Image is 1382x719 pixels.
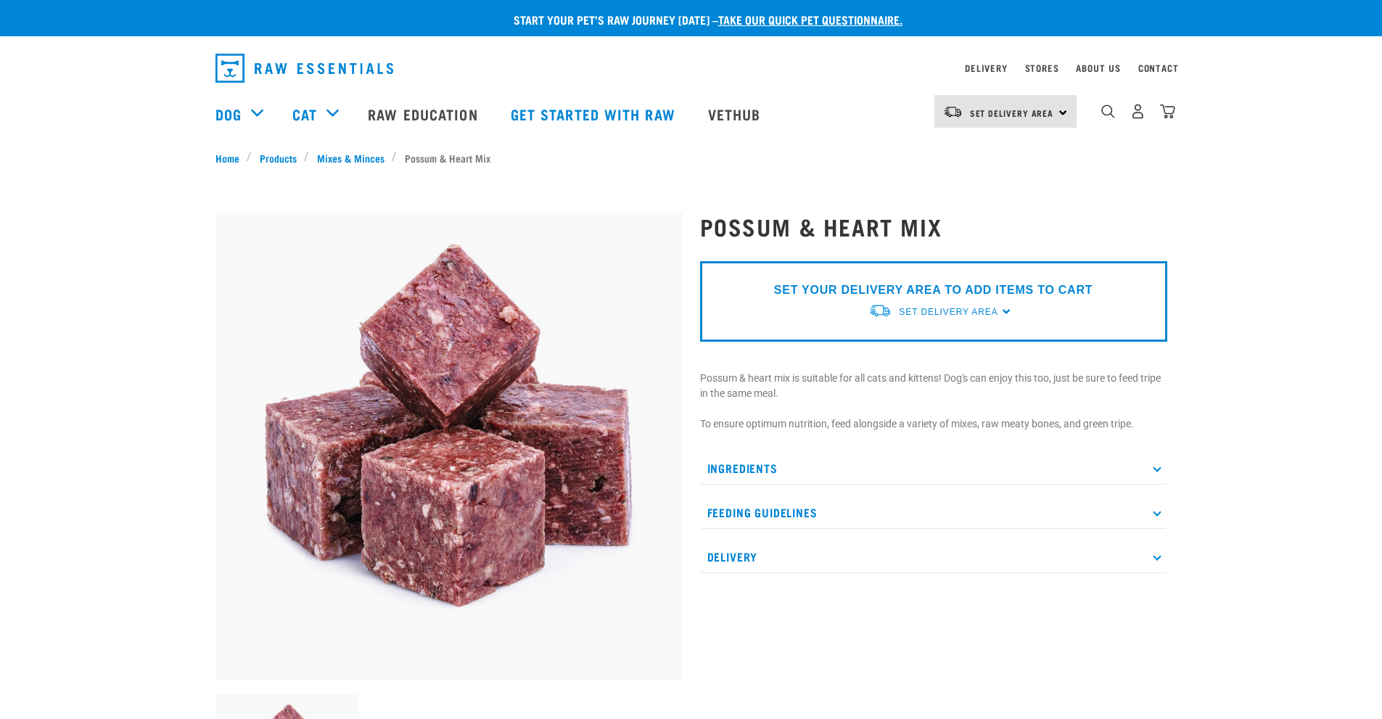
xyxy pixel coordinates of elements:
a: Vethub [694,85,779,143]
a: Products [252,150,304,165]
a: Get started with Raw [496,85,694,143]
span: Set Delivery Area [899,307,998,317]
a: Mixes & Minces [309,150,392,165]
nav: dropdown navigation [204,48,1179,89]
p: SET YOUR DELIVERY AREA TO ADD ITEMS TO CART [774,282,1093,299]
a: Dog [215,103,242,125]
nav: breadcrumbs [215,150,1167,165]
img: home-icon@2x.png [1160,104,1175,119]
p: Ingredients [700,452,1167,485]
img: van-moving.png [943,105,963,118]
a: Stores [1025,65,1059,70]
p: Possum & heart mix is suitable for all cats and kittens! Dog's can enjoy this too, just be sure t... [700,371,1167,432]
a: Raw Education [353,85,495,143]
p: Delivery [700,541,1167,573]
a: Contact [1138,65,1179,70]
img: van-moving.png [868,303,892,319]
img: home-icon-1@2x.png [1101,104,1115,118]
a: About Us [1076,65,1120,70]
a: take our quick pet questionnaire. [718,16,902,22]
p: Feeding Guidelines [700,496,1167,529]
img: Raw Essentials Logo [215,54,393,83]
a: Cat [292,103,317,125]
h1: Possum & Heart Mix [700,213,1167,239]
a: Delivery [965,65,1007,70]
a: Home [215,150,247,165]
img: user.png [1130,104,1146,119]
span: Set Delivery Area [970,110,1054,115]
img: 1105 Possum Heart Mix 01 [215,213,683,680]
